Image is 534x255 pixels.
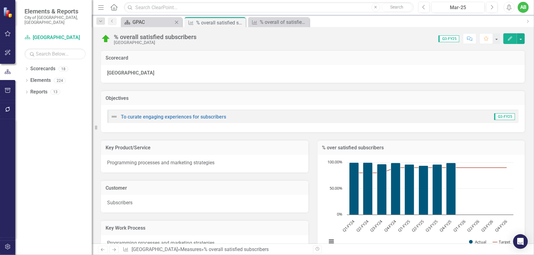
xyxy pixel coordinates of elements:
text: Q2-FY24 [355,218,370,233]
a: Reports [30,89,47,96]
path: Q4-FY25, 99. Actual. [446,163,456,215]
div: [GEOGRAPHIC_DATA] [114,40,196,45]
img: ClearPoint Strategy [3,7,14,18]
div: Chart. Highcharts interactive chart. [324,159,519,251]
text: Q1-FY25 [397,219,411,233]
div: 224 [54,78,66,83]
text: Q4-FY26 [494,219,508,233]
div: Open Intercom Messenger [513,234,528,249]
text: 100.00% [327,159,342,165]
span: Search [390,5,403,9]
div: » » [123,246,308,253]
img: On Target [101,34,111,44]
button: Show Target [493,239,511,244]
div: 18 [58,66,68,71]
text: Q1-FY24 [341,218,356,233]
h3: Scorecard [106,55,520,61]
a: Elements [30,77,51,84]
div: 13 [50,89,60,95]
a: Scorecards [30,65,55,72]
a: [GEOGRAPHIC_DATA] [132,246,178,252]
button: View chart menu, Chart [327,237,336,246]
path: Q1-FY24, 100. Actual. [349,162,359,215]
svg: Interactive chart [324,159,517,251]
button: Search [382,3,412,12]
strong: [GEOGRAPHIC_DATA] [107,70,154,76]
a: To curate engaging experiences for subscribers [121,114,226,120]
div: Mar-25 [434,4,483,11]
p: Programming processes and marketing strategies [107,159,302,166]
path: Q3-FY24, 97. Actual. [377,164,386,215]
span: Q3-FY25 [494,113,515,120]
div: % overall satisfied subscribers [204,246,269,252]
text: Q2-FY26 [466,219,480,233]
span: Q3-FY25 [439,35,459,42]
h3: % over satisfied subscribers [322,145,521,151]
h3: Customer [106,185,304,191]
text: 0% [337,211,342,217]
text: Q2-FY25 [410,219,425,233]
h3: Key Work Process [106,225,304,231]
path: Q2-FY25, 94. Actual. [419,166,428,215]
text: Q4-FY24 [383,218,397,233]
a: % overall of satisfied patrons [250,18,308,26]
text: Q3-FY26 [480,219,494,233]
button: Show Actual [469,239,486,244]
input: Search Below... [24,49,86,59]
p: Programming processes and marketing strategies [107,240,302,247]
a: [GEOGRAPHIC_DATA] [24,34,86,41]
img: Not Defined [110,113,118,120]
text: Q3-FY25 [424,219,439,233]
input: Search ClearPoint... [124,2,413,13]
text: Q4-FY25 [438,219,453,233]
div: % overall satisfied subscribers [114,34,196,40]
path: Q1-FY25, 96. Actual. [405,164,414,215]
text: Q1-FY26 [452,219,466,233]
g: Actual, series 1 of 2. Bar series with 12 bars. [349,162,507,215]
h3: Key Product/Service [106,145,304,151]
button: Mar-25 [431,2,485,13]
div: % overall of satisfied patrons [260,18,308,26]
button: AB [518,2,529,13]
path: Q4-FY24, 99. Actual. [391,163,400,215]
small: City of [GEOGRAPHIC_DATA], [GEOGRAPHIC_DATA] [24,15,86,25]
span: Elements & Reports [24,8,86,15]
div: GPAC [133,18,173,26]
text: Q3-FY24 [369,218,383,233]
text: 50.00% [330,185,342,191]
p: Subscribers [107,199,302,206]
a: Measures [180,246,201,252]
div: % overall satisfied subscribers [196,19,244,27]
a: GPAC [122,18,173,26]
path: Q2-FY24, 100. Actual. [363,162,372,215]
h3: Objectives [106,96,520,101]
path: Q3-FY25, 96. Actual. [432,164,442,215]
